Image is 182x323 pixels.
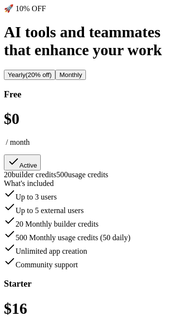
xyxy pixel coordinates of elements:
[4,170,56,179] span: 20 builder credits
[4,110,178,128] h1: $ 0
[4,138,178,147] p: / month
[4,70,55,80] button: Yearly
[56,170,108,179] span: 500 usage credits
[4,154,41,170] button: Active
[4,278,178,289] h3: Starter
[16,233,131,242] span: 500 Monthly usage credits (50 daily)
[4,23,178,59] h1: AI tools and teammates that enhance your work
[4,4,46,13] span: 🚀 10% OFF
[4,179,54,187] span: What's included
[55,70,86,80] button: Monthly
[16,193,57,201] span: Up to 3 users
[4,89,178,100] h3: Free
[4,300,178,318] h1: $ 16
[26,71,52,78] span: (20% off)
[16,261,78,269] span: Community support
[16,247,87,255] span: Unlimited app creation
[16,220,99,228] span: 20 Monthly builder credits
[16,206,83,215] span: Up to 5 external users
